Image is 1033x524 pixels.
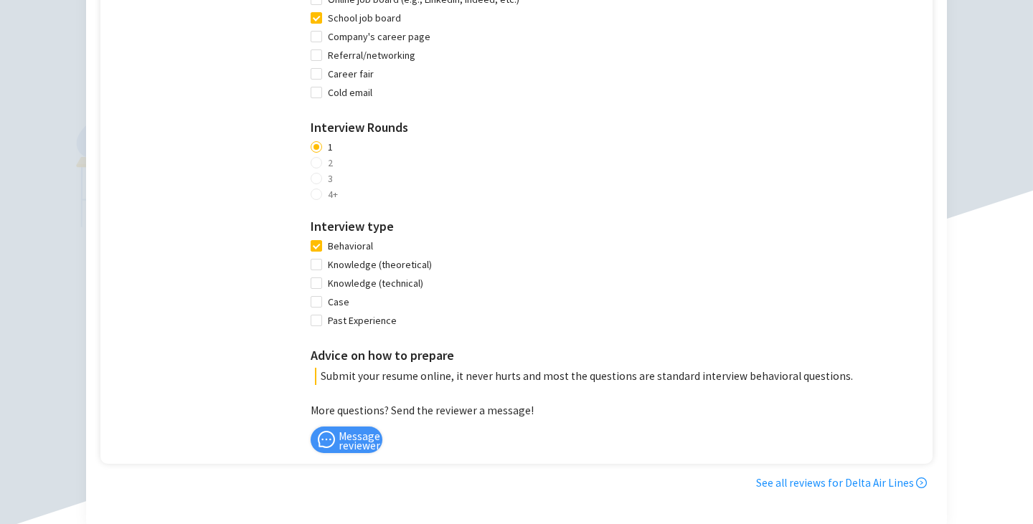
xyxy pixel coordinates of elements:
[322,29,436,44] span: Company's career page
[322,257,438,272] span: Knowledge (theoretical)
[322,66,379,82] span: Career fair
[756,476,927,490] a: See all reviews for Delta Air Lines right-circle
[322,10,407,26] span: School job board
[311,346,925,366] h3: Advice on how to prepare
[322,294,355,310] span: Case
[916,477,927,488] span: right-circle
[318,431,336,449] span: message
[311,216,925,237] h3: Interview type
[339,432,380,450] span: Message reviewer
[311,118,925,138] h3: Interview Rounds
[322,139,339,155] span: 1
[322,275,429,291] span: Knowledge (technical)
[322,85,378,100] span: Cold email
[322,238,379,254] span: Behavioral
[322,47,421,63] span: Referral/networking
[322,313,402,328] span: Past Experience
[315,368,925,385] p: Submit your resume online, it never hurts and most the questions are standard interview behaviora...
